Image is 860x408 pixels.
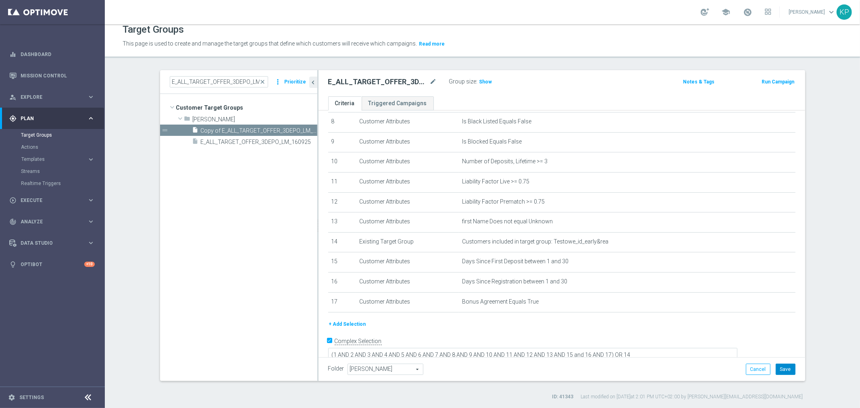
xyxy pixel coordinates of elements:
[260,79,266,85] span: close
[9,197,87,204] div: Execute
[721,8,730,17] span: school
[328,292,356,312] td: 17
[9,51,17,58] i: equalizer
[310,79,317,86] i: chevron_left
[477,78,478,85] label: :
[9,115,95,122] div: gps_fixed Plan keyboard_arrow_right
[21,157,87,162] div: Templates
[9,44,95,65] div: Dashboard
[21,254,84,275] a: Optibot
[9,197,95,204] div: play_circle_outline Execute keyboard_arrow_right
[170,76,268,87] input: Quick find group or folder
[837,4,852,20] div: KP
[21,132,84,138] a: Target Groups
[193,116,317,123] span: And&#x17C;elika B.
[8,394,15,401] i: settings
[9,94,95,100] button: person_search Explore keyboard_arrow_right
[274,76,282,87] i: more_vert
[335,337,382,345] label: Complex Selection
[356,152,459,173] td: Customer Attributes
[462,258,568,265] span: Days Since First Deposit between 1 and 30
[356,292,459,312] td: Customer Attributes
[87,196,95,204] i: keyboard_arrow_right
[123,40,417,47] span: This page is used to create and manage the target groups that define which customers will receive...
[21,153,104,165] div: Templates
[788,6,837,18] a: [PERSON_NAME]keyboard_arrow_down
[84,262,95,267] div: +10
[746,364,770,375] button: Cancel
[192,138,199,147] i: insert_drive_file
[192,127,199,136] i: insert_drive_file
[328,112,356,133] td: 8
[9,254,95,275] div: Optibot
[328,172,356,192] td: 11
[21,165,104,177] div: Streams
[9,218,17,225] i: track_changes
[827,8,836,17] span: keyboard_arrow_down
[328,212,356,233] td: 13
[283,77,308,87] button: Prioritize
[201,127,317,134] span: Copy of E_ALL_TARGET_OFFER_3DEPO_LM_160925
[761,77,795,86] button: Run Campaign
[9,219,95,225] button: track_changes Analyze keyboard_arrow_right
[87,114,95,122] i: keyboard_arrow_right
[21,157,79,162] span: Templates
[328,77,428,87] h2: E_ALL_TARGET_OFFER_3DEPO_LIGOWY WEEKEND_250925
[21,116,87,121] span: Plan
[462,118,531,125] span: Is Black Listed Equals False
[9,94,17,101] i: person_search
[9,218,87,225] div: Analyze
[123,24,184,35] h1: Target Groups
[9,261,17,268] i: lightbulb
[21,141,104,153] div: Actions
[21,198,87,203] span: Execute
[328,252,356,273] td: 15
[9,261,95,268] button: lightbulb Optibot +10
[9,65,95,86] div: Mission Control
[21,241,87,246] span: Data Studio
[356,192,459,212] td: Customer Attributes
[328,152,356,173] td: 10
[21,168,84,175] a: Streams
[21,156,95,162] button: Templates keyboard_arrow_right
[356,212,459,233] td: Customer Attributes
[201,139,317,146] span: E_ALL_TARGET_OFFER_3DEPO_LM_160925
[328,320,367,329] button: + Add Selection
[9,115,87,122] div: Plan
[21,129,104,141] div: Target Groups
[309,77,317,88] button: chevron_left
[21,44,95,65] a: Dashboard
[462,298,539,305] span: Bonus Agreement Equals True
[21,95,87,100] span: Explore
[462,278,567,285] span: Days Since Registration between 1 and 30
[87,93,95,101] i: keyboard_arrow_right
[776,364,795,375] button: Save
[328,272,356,292] td: 16
[462,178,529,185] span: Liability Factor Live >= 0.75
[21,65,95,86] a: Mission Control
[21,180,84,187] a: Realtime Triggers
[430,77,437,87] i: mode_edit
[184,115,191,125] i: folder
[462,138,522,145] span: Is Blocked Equals False
[356,252,459,273] td: Customer Attributes
[356,272,459,292] td: Customer Attributes
[9,197,17,204] i: play_circle_outline
[328,192,356,212] td: 12
[682,77,715,86] button: Notes & Tags
[362,96,434,110] a: Triggered Campaigns
[356,112,459,133] td: Customer Attributes
[9,115,17,122] i: gps_fixed
[9,94,87,101] div: Explore
[552,393,574,400] label: ID: 41343
[328,132,356,152] td: 9
[21,177,104,189] div: Realtime Triggers
[9,51,95,58] button: equalizer Dashboard
[9,239,87,247] div: Data Studio
[87,239,95,247] i: keyboard_arrow_right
